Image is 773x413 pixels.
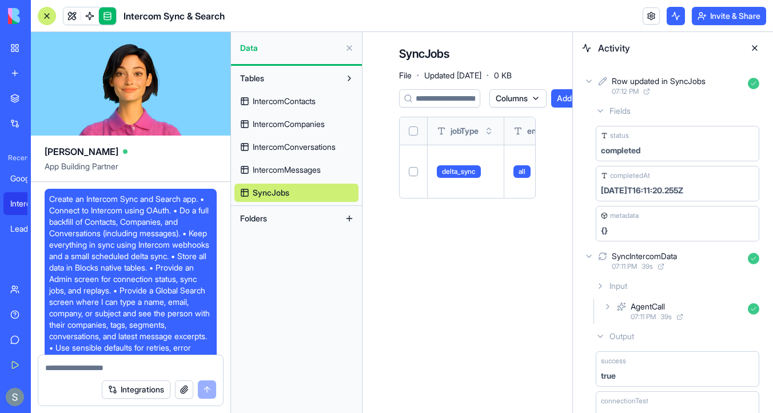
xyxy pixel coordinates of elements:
[45,161,217,181] span: App Building Partner
[527,125,567,137] span: entityType
[234,161,358,179] a: IntercomMessages
[609,280,627,292] span: Input
[601,185,683,196] div: [DATE]T16:11:20.255Z
[437,165,481,178] span: delta_sync
[123,9,225,23] span: Intercom Sync & Search
[240,213,267,224] span: Folders
[610,131,629,140] span: status
[601,396,648,406] span: connectionTest
[486,66,489,85] span: ·
[234,138,358,156] a: IntercomConversations
[612,76,706,87] div: Row updated in SyncJobs
[598,41,739,55] span: Activity
[102,380,170,399] button: Integrations
[10,173,42,184] div: Google Calendar Manager
[3,167,49,190] a: Google Calendar Manager
[483,125,495,137] button: Toggle sort
[3,217,49,240] a: Lead Enrichment Pro
[6,388,24,406] img: ACg8ocKnDTHbS00rqwWSHQfXf8ia04QnQtz5EDX_Ef5UNrjqV-k=s96-c
[513,165,531,178] span: all
[234,209,340,228] button: Folders
[609,331,634,342] span: Output
[601,356,626,366] span: success
[631,312,656,321] span: 07:11 PM
[253,141,336,153] span: IntercomConversations
[234,92,358,110] a: IntercomContacts
[494,70,512,81] span: 0 KB
[609,105,631,117] span: Fields
[234,115,358,133] a: IntercomCompanies
[234,69,340,88] button: Tables
[610,211,639,220] span: metadata
[3,153,27,162] span: Recent
[612,251,677,262] div: SyncIntercomData
[601,145,640,156] div: completed
[253,164,321,176] span: IntercomMessages
[612,87,639,96] span: 07:12 PM
[399,70,412,81] span: File
[253,96,316,107] span: IntercomContacts
[409,126,418,136] button: Select all
[45,145,118,158] span: [PERSON_NAME]
[8,8,79,24] img: logo
[451,125,479,137] span: jobType
[424,70,481,81] span: Updated [DATE]
[234,184,358,202] a: SyncJobs
[612,262,637,271] span: 07:11 PM
[601,370,616,382] div: true
[240,73,264,84] span: Tables
[601,225,608,236] div: {}
[399,46,449,62] h4: SyncJobs
[240,42,340,54] span: Data
[641,262,653,271] span: 39 s
[253,118,325,130] span: IntercomCompanies
[631,301,665,312] div: AgentCall
[10,198,42,209] div: Intercom Sync & Search
[692,7,766,25] button: Invite & Share
[409,167,418,176] button: Select row
[10,223,42,235] div: Lead Enrichment Pro
[551,89,593,108] button: Add row
[610,171,650,180] span: completedAt
[3,192,49,215] a: Intercom Sync & Search
[489,89,547,108] button: Columns
[660,312,672,321] span: 39 s
[416,66,420,85] span: ·
[253,187,289,198] span: SyncJobs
